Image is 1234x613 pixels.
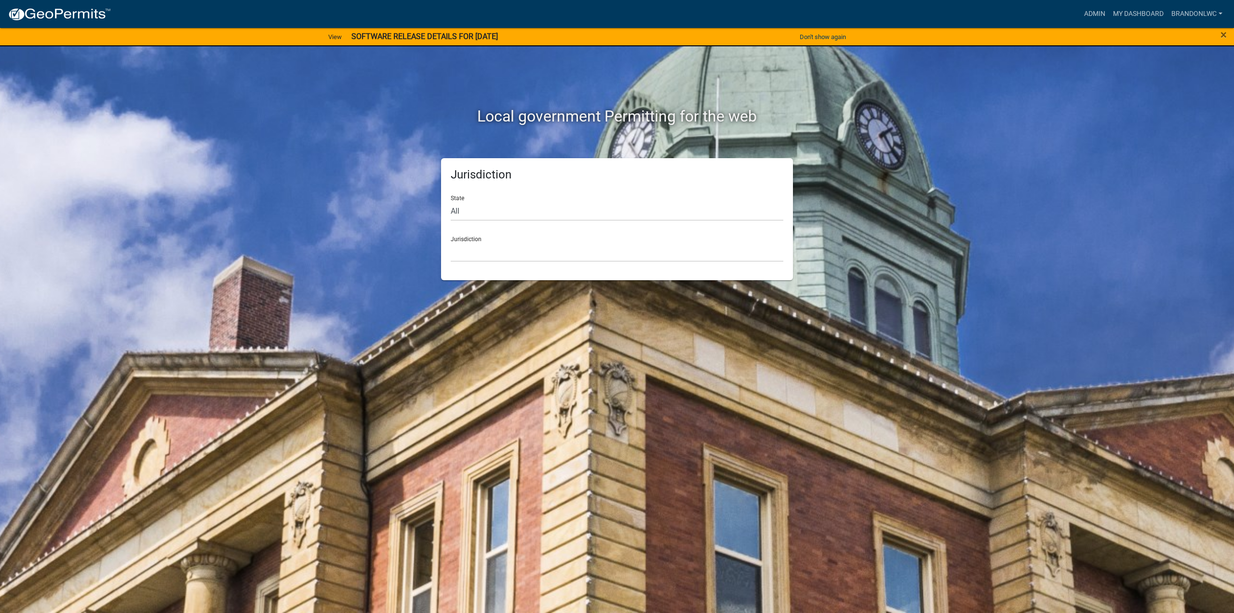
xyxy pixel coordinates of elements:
a: View [324,29,346,45]
a: My Dashboard [1109,5,1167,23]
strong: SOFTWARE RELEASE DETAILS FOR [DATE] [351,32,498,41]
h5: Jurisdiction [451,168,783,182]
span: × [1221,28,1227,41]
h2: Local government Permitting for the web [349,107,885,125]
button: Don't show again [796,29,850,45]
button: Close [1221,29,1227,41]
a: brandonlWC [1167,5,1226,23]
a: Admin [1080,5,1109,23]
